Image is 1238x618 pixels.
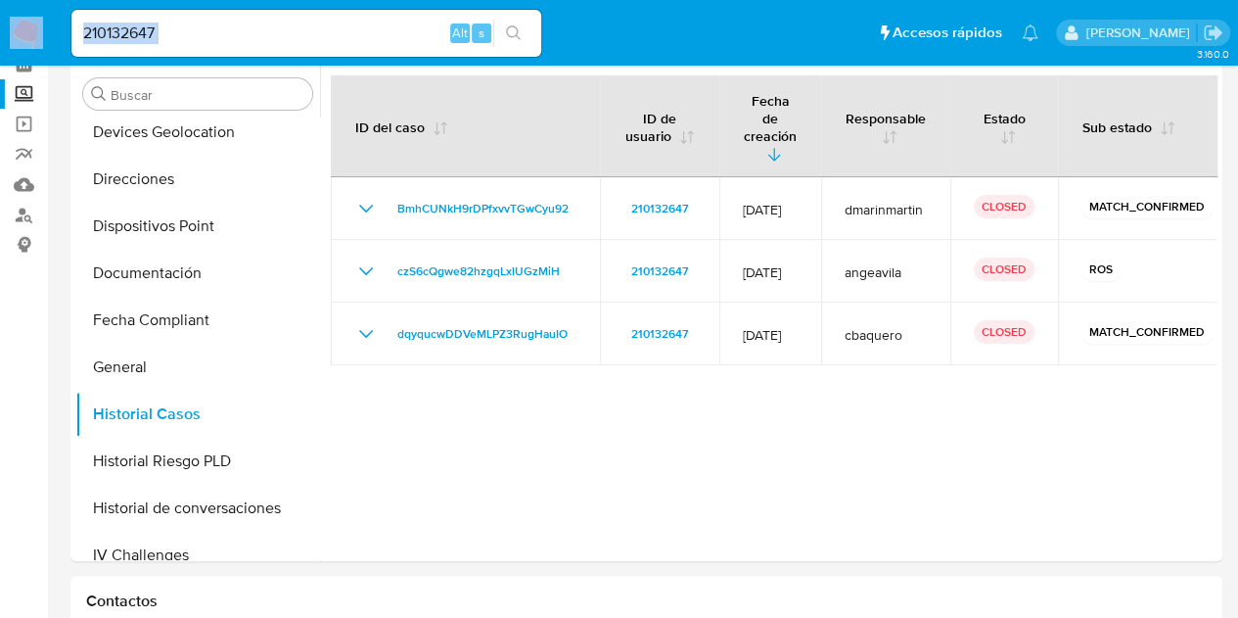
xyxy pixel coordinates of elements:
button: Direcciones [75,156,320,203]
button: Documentación [75,250,320,297]
h1: Contactos [86,592,1207,611]
button: IV Challenges [75,532,320,579]
button: Dispositivos Point [75,203,320,250]
button: Devices Geolocation [75,109,320,156]
input: Buscar usuario o caso... [71,21,541,46]
span: s [479,24,484,42]
button: Buscar [91,86,107,102]
p: marcela.perdomo@mercadolibre.com.co [1085,24,1196,42]
button: Historial Casos [75,391,320,438]
a: Salir [1203,23,1223,43]
input: Buscar [111,86,304,104]
button: search-icon [493,20,533,47]
button: Historial Riesgo PLD [75,438,320,485]
button: Fecha Compliant [75,297,320,344]
span: Accesos rápidos [893,23,1002,43]
button: Historial de conversaciones [75,485,320,532]
span: Alt [452,24,468,42]
button: General [75,344,320,391]
span: 3.160.0 [1196,46,1228,62]
a: Notificaciones [1022,24,1038,41]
